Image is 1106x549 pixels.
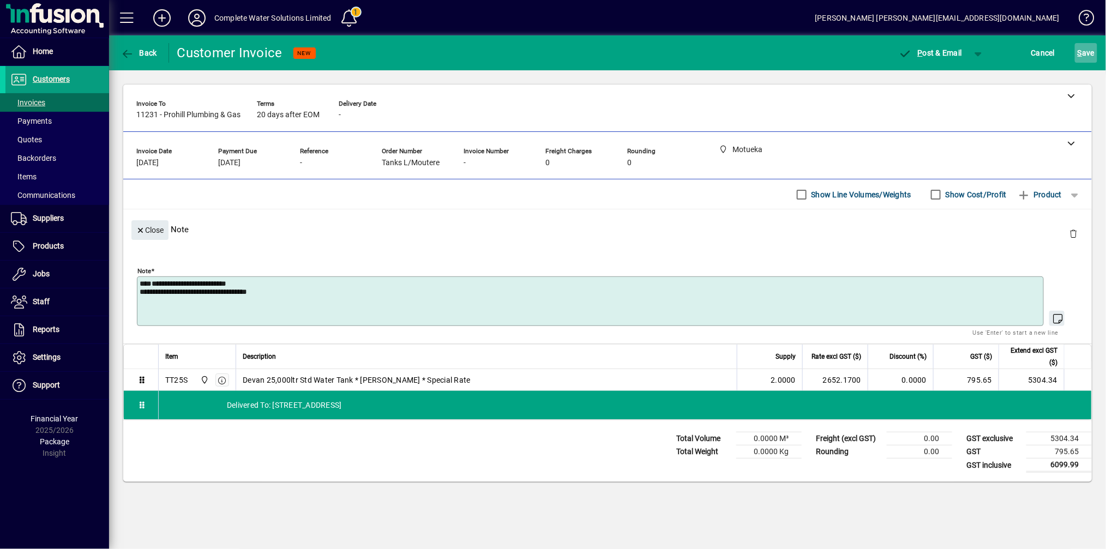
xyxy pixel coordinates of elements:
span: Quotes [11,135,42,144]
td: 0.00 [887,445,952,458]
span: Back [121,49,157,57]
td: 795.65 [1026,445,1092,458]
span: Staff [33,297,50,306]
span: Tanks L/Moutere [382,159,440,167]
a: Jobs [5,261,109,288]
td: Freight (excl GST) [810,432,887,445]
app-page-header-button: Back [109,43,169,63]
td: 0.0000 M³ [736,432,802,445]
button: Add [145,8,179,28]
mat-label: Note [137,267,151,275]
div: Complete Water Solutions Limited [214,9,332,27]
td: GST [961,445,1026,458]
span: 20 days after EOM [257,111,320,119]
span: 11231 - Prohill Plumbing & Gas [136,111,241,119]
span: Rate excl GST ($) [812,351,861,363]
span: 0 [627,159,632,167]
span: Package [40,437,69,446]
span: ost & Email [899,49,962,57]
span: Home [33,47,53,56]
span: GST ($) [970,351,992,363]
span: Discount (%) [889,351,927,363]
td: 0.0000 [868,369,933,391]
a: Backorders [5,149,109,167]
mat-hint: Use 'Enter' to start a new line [973,326,1059,339]
td: 5304.34 [999,369,1064,391]
span: - [339,111,341,119]
button: Save [1075,43,1097,63]
a: Invoices [5,93,109,112]
td: Total Weight [671,445,736,458]
span: [DATE] [218,159,241,167]
a: Products [5,233,109,260]
span: 0 [545,159,550,167]
span: Customers [33,75,70,83]
label: Show Cost/Profit [943,189,1007,200]
span: Invoices [11,98,45,107]
span: Devan 25,000ltr Std Water Tank * [PERSON_NAME] * Special Rate [243,375,470,385]
span: ave [1078,44,1095,62]
a: Communications [5,186,109,204]
span: Close [136,221,164,239]
button: Delete [1060,220,1086,246]
a: Knowledge Base [1071,2,1092,38]
a: Home [5,38,109,65]
td: 0.0000 Kg [736,445,802,458]
span: NEW [298,50,311,57]
a: Items [5,167,109,186]
label: Show Line Volumes/Weights [809,189,911,200]
span: Cancel [1031,44,1055,62]
span: Products [33,242,64,250]
span: Communications [11,191,75,200]
app-page-header-button: Close [129,225,171,234]
div: [PERSON_NAME] [PERSON_NAME][EMAIL_ADDRESS][DOMAIN_NAME] [815,9,1060,27]
span: Support [33,381,60,389]
span: Backorders [11,154,56,162]
a: Staff [5,288,109,316]
button: Close [131,220,169,240]
span: - [464,159,466,167]
span: Supply [776,351,796,363]
div: Delivered To: [STREET_ADDRESS] [159,391,1091,419]
td: 6099.99 [1026,458,1092,472]
button: Profile [179,8,214,28]
td: Rounding [810,445,887,458]
span: Payments [11,117,52,125]
div: TT25S [165,375,188,385]
td: 795.65 [933,369,999,391]
button: Back [118,43,160,63]
span: Financial Year [31,414,79,423]
span: Product [1018,186,1062,203]
td: 0.00 [887,432,952,445]
a: Quotes [5,130,109,149]
span: 2.0000 [771,375,796,385]
span: Extend excl GST ($) [1006,345,1057,369]
div: Customer Invoice [177,44,282,62]
button: Post & Email [893,43,967,63]
td: GST exclusive [961,432,1026,445]
div: 2652.1700 [809,375,861,385]
span: Description [243,351,276,363]
a: Reports [5,316,109,343]
td: Total Volume [671,432,736,445]
app-page-header-button: Delete [1060,228,1086,238]
span: Item [165,351,178,363]
div: Note [123,209,1092,249]
span: Settings [33,353,61,361]
button: Product [1012,185,1067,204]
a: Settings [5,344,109,371]
span: Motueka [197,374,210,386]
span: Jobs [33,269,50,278]
span: Reports [33,325,59,334]
a: Support [5,372,109,399]
span: S [1078,49,1082,57]
a: Suppliers [5,205,109,232]
span: Items [11,172,37,181]
span: Suppliers [33,214,64,222]
span: - [300,159,302,167]
span: P [918,49,923,57]
td: 5304.34 [1026,432,1092,445]
td: GST inclusive [961,458,1026,472]
a: Payments [5,112,109,130]
span: [DATE] [136,159,159,167]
